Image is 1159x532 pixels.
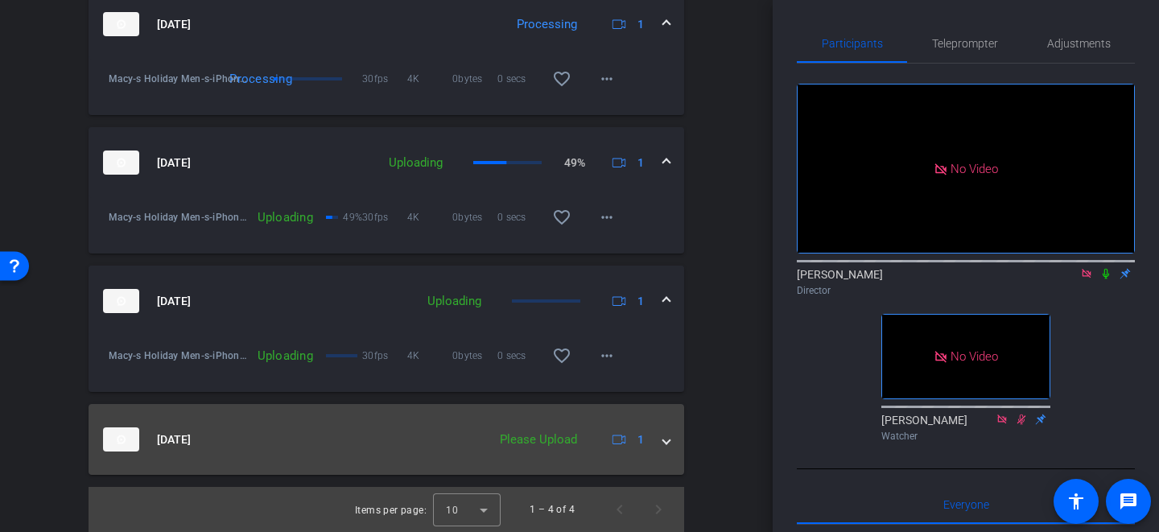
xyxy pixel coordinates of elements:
[497,209,542,225] span: 0 secs
[497,348,542,364] span: 0 secs
[89,60,684,115] div: thumb-nail[DATE]Processing1
[250,348,321,364] div: Uploading
[89,266,684,336] mat-expansion-panel-header: thumb-nail[DATE]Uploading1
[103,289,139,313] img: thumb-nail
[639,490,678,529] button: Next page
[530,501,575,518] div: 1 – 4 of 4
[822,38,883,49] span: Participants
[1066,492,1086,511] mat-icon: accessibility
[951,161,998,175] span: No Video
[943,499,989,510] span: Everyone
[637,431,644,448] span: 1
[103,151,139,175] img: thumb-nail
[637,155,644,171] span: 1
[109,348,250,364] span: Macy-s Holiday Men-s-iPhone 16 Pro Max-2025-09-24-14-14-26-020-0
[419,292,489,311] div: Uploading
[552,346,571,365] mat-icon: favorite_border
[797,266,1135,298] div: [PERSON_NAME]
[552,208,571,227] mat-icon: favorite_border
[362,348,407,364] span: 30fps
[600,490,639,529] button: Previous page
[381,154,451,172] div: Uploading
[157,293,191,310] span: [DATE]
[597,346,617,365] mat-icon: more_horiz
[157,431,191,448] span: [DATE]
[951,349,998,364] span: No Video
[89,198,684,254] div: thumb-nail[DATE]Uploading49%1
[407,348,452,364] span: 4K
[407,71,452,87] span: 4K
[157,155,191,171] span: [DATE]
[552,69,571,89] mat-icon: favorite_border
[362,71,407,87] span: 30fps
[109,71,250,87] span: Macy-s Holiday Men-s-iPhone 16 Pro Max-2025-09-24-14-19-09-090-0
[452,209,497,225] span: 0bytes
[157,16,191,33] span: [DATE]
[452,71,497,87] span: 0bytes
[221,71,268,87] div: Processing
[452,348,497,364] span: 0bytes
[881,412,1050,443] div: [PERSON_NAME]
[103,12,139,36] img: thumb-nail
[881,429,1050,443] div: Watcher
[89,404,684,475] mat-expansion-panel-header: thumb-nail[DATE]Please Upload1
[355,502,427,518] div: Items per page:
[89,127,684,198] mat-expansion-panel-header: thumb-nail[DATE]Uploading49%1
[407,209,452,225] span: 4K
[597,208,617,227] mat-icon: more_horiz
[109,209,250,225] span: Macy-s Holiday Men-s-iPhone 16 Pro Max-2025-09-24-14-16-14-732-0
[1047,38,1111,49] span: Adjustments
[1119,492,1138,511] mat-icon: message
[343,209,362,225] p: 49%
[637,16,644,33] span: 1
[497,71,542,87] span: 0 secs
[89,336,684,392] div: thumb-nail[DATE]Uploading1
[250,209,321,225] div: Uploading
[637,293,644,310] span: 1
[597,69,617,89] mat-icon: more_horiz
[492,431,585,449] div: Please Upload
[103,427,139,452] img: thumb-nail
[797,283,1135,298] div: Director
[362,209,407,225] span: 30fps
[932,38,998,49] span: Teleprompter
[564,155,585,171] p: 49%
[509,15,585,34] div: Processing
